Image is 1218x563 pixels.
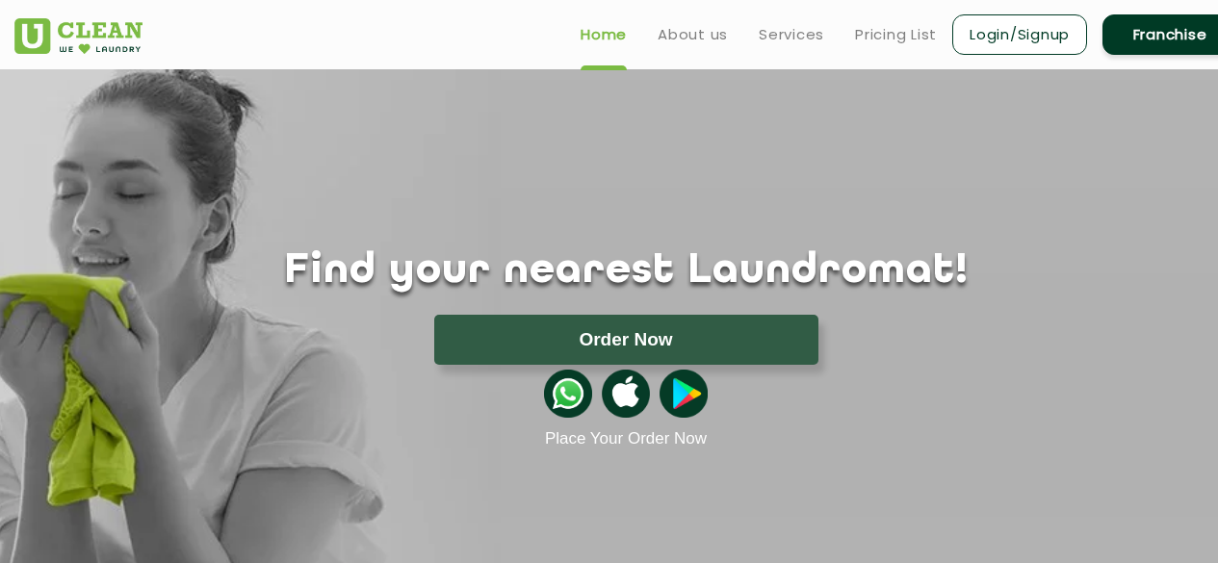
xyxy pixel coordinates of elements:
a: Home [581,23,627,46]
a: About us [658,23,728,46]
a: Services [759,23,824,46]
button: Order Now [434,315,818,365]
img: UClean Laundry and Dry Cleaning [14,18,143,54]
img: apple-icon.png [602,370,650,418]
a: Login/Signup [952,14,1087,55]
img: playstoreicon.png [660,370,708,418]
img: whatsappicon.png [544,370,592,418]
a: Pricing List [855,23,937,46]
a: Place Your Order Now [545,429,707,448]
